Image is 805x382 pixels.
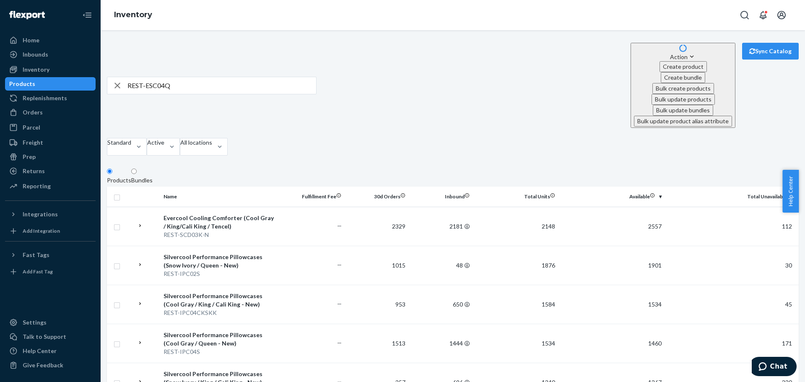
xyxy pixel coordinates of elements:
[131,176,153,185] div: Bundles
[284,259,341,268] p: ...
[558,187,665,207] th: Available
[5,224,96,238] a: Add Integration
[648,301,662,308] span: 1534
[23,167,45,175] div: Returns
[164,309,277,317] div: REST-IPC04CKSKK
[107,138,131,147] div: Standard
[542,262,555,269] span: 1876
[542,340,555,347] span: 1534
[409,207,473,246] td: 2181
[5,164,96,178] a: Returns
[9,11,45,19] img: Flexport logo
[23,123,40,132] div: Parcel
[79,7,96,23] button: Close Navigation
[23,65,49,74] div: Inventory
[661,72,705,83] button: Create bundle
[664,74,702,81] span: Create bundle
[656,107,710,114] span: Bulk update bundles
[782,170,799,213] button: Help Center
[660,61,707,72] button: Create product
[160,187,280,207] th: Name
[107,176,131,185] div: Products
[5,150,96,164] a: Prep
[107,169,112,174] input: Products
[23,361,63,369] div: Give Feedback
[164,214,277,231] div: Evercool Cooling Comforter (Cool Gray / King/Cali King / Tencel)
[542,301,555,308] span: 1584
[648,340,662,347] span: 1460
[665,187,799,207] th: Total Unavailable
[280,187,345,207] th: Fulfillment Fee
[164,292,277,309] div: Silvercool Performance Pillowcases (Cool Gray / King / Cali King - New)
[284,337,341,346] p: ...
[114,10,152,19] a: Inventory
[345,324,409,363] td: 1513
[23,251,49,259] div: Fast Tags
[742,43,799,60] button: Sync Catalog
[131,169,137,174] input: Bundles
[637,117,729,125] span: Bulk update product alias attribute
[5,106,96,119] a: Orders
[164,231,277,239] div: REST-SCD03K-N
[785,262,792,269] span: 30
[782,340,792,347] span: 171
[23,227,60,234] div: Add Integration
[409,246,473,285] td: 48
[164,348,277,356] div: REST-IPC04S
[5,344,96,358] a: Help Center
[5,48,96,61] a: Inbounds
[652,83,714,94] button: Bulk create products
[5,91,96,105] a: Replenishments
[23,36,39,44] div: Home
[652,94,715,105] button: Bulk update products
[23,50,48,59] div: Inbounds
[23,347,57,355] div: Help Center
[107,147,108,155] input: Standard
[164,331,277,348] div: Silvercool Performance Pillowcases (Cool Gray / Queen - New)
[648,262,662,269] span: 1901
[180,147,181,155] input: All locations
[736,7,753,23] button: Open Search Box
[5,265,96,278] a: Add Fast Tag
[785,301,792,308] span: 45
[23,138,43,147] div: Freight
[5,208,96,221] button: Integrations
[345,246,409,285] td: 1015
[147,147,148,155] input: Active
[5,359,96,372] button: Give Feedback
[782,223,792,230] span: 112
[5,179,96,193] a: Reporting
[23,318,47,327] div: Settings
[773,7,790,23] button: Open account menu
[23,153,36,161] div: Prep
[648,223,662,230] span: 2557
[5,316,96,329] a: Settings
[23,182,51,190] div: Reporting
[284,298,341,307] p: ...
[5,136,96,149] a: Freight
[345,285,409,324] td: 953
[5,34,96,47] a: Home
[653,105,713,116] button: Bulk update bundles
[5,121,96,134] a: Parcel
[284,220,341,229] p: ...
[542,223,555,230] span: 2148
[655,96,712,103] span: Bulk update products
[164,270,277,278] div: REST-IPC02S
[409,324,473,363] td: 1444
[5,248,96,262] button: Fast Tags
[23,333,66,341] div: Talk to Support
[634,116,732,127] button: Bulk update product alias attribute
[164,253,277,270] div: Silvercool Performance Pillowcases (Snow Ivory / Queen - New)
[23,268,53,275] div: Add Fast Tag
[663,63,704,70] span: Create product
[23,108,43,117] div: Orders
[409,187,473,207] th: Inbound
[752,357,797,378] iframe: Opens a widget where you can chat to one of our agents
[631,43,735,128] button: ActionCreate productCreate bundleBulk create productsBulk update productsBulk update bundlesBulk ...
[5,63,96,76] a: Inventory
[656,85,711,92] span: Bulk create products
[23,94,67,102] div: Replenishments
